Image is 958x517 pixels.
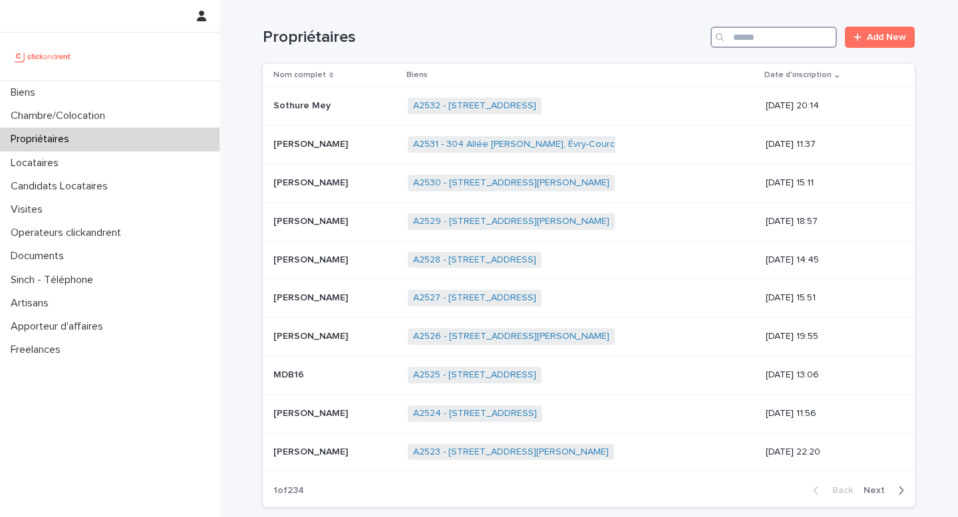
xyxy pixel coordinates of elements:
tr: [PERSON_NAME][PERSON_NAME] A2530 - [STREET_ADDRESS][PERSON_NAME] [DATE] 15:11 [263,163,915,202]
p: [DATE] 18:57 [766,216,893,227]
tr: [PERSON_NAME][PERSON_NAME] A2524 - [STREET_ADDRESS] [DATE] 11:56 [263,394,915,433]
p: Freelances [5,344,71,356]
button: Next [858,484,915,496]
p: Documents [5,250,75,262]
a: A2528 - [STREET_ADDRESS] [413,255,536,266]
p: [PERSON_NAME] [273,136,351,150]
p: Artisans [5,297,59,310]
h1: Propriétaires [263,28,705,47]
p: Date d'inscription [764,68,832,82]
p: [DATE] 14:45 [766,255,893,266]
a: A2532 - [STREET_ADDRESS] [413,100,536,112]
a: A2527 - [STREET_ADDRESS] [413,292,536,304]
a: A2525 - [STREET_ADDRESS] [413,369,536,381]
tr: [PERSON_NAME][PERSON_NAME] A2528 - [STREET_ADDRESS] [DATE] 14:45 [263,241,915,279]
p: Nom complet [273,68,326,82]
tr: MDB16MDB16 A2525 - [STREET_ADDRESS] [DATE] 13:06 [263,356,915,394]
p: Biens [5,86,46,99]
p: [DATE] 11:56 [766,408,893,419]
p: Sothure Mey [273,98,333,112]
tr: [PERSON_NAME][PERSON_NAME] A2529 - [STREET_ADDRESS][PERSON_NAME] [DATE] 18:57 [263,202,915,241]
tr: [PERSON_NAME][PERSON_NAME] A2531 - 304 Allée [PERSON_NAME], Évry-Courcouronnes 91000 [DATE] 11:37 [263,126,915,164]
p: Locataires [5,157,69,169]
p: [PERSON_NAME] [273,175,351,189]
p: 1 of 234 [263,474,315,507]
a: Add New [845,27,915,48]
a: A2531 - 304 Allée [PERSON_NAME], Évry-Courcouronnes 91000 [413,139,687,150]
span: Add New [867,33,906,42]
span: Next [864,486,893,495]
p: [PERSON_NAME] [273,328,351,342]
p: [PERSON_NAME] [273,252,351,266]
tr: [PERSON_NAME][PERSON_NAME] A2523 - [STREET_ADDRESS][PERSON_NAME] [DATE] 22:20 [263,433,915,471]
p: Operateurs clickandrent [5,227,132,239]
p: [DATE] 11:37 [766,139,893,150]
p: [DATE] 15:11 [766,177,893,189]
tr: [PERSON_NAME][PERSON_NAME] A2527 - [STREET_ADDRESS] [DATE] 15:51 [263,279,915,318]
p: [DATE] 19:55 [766,331,893,342]
a: A2526 - [STREET_ADDRESS][PERSON_NAME] [413,331,609,342]
p: Visites [5,203,53,216]
a: A2524 - [STREET_ADDRESS] [413,408,537,419]
p: Propriétaires [5,133,80,146]
a: A2529 - [STREET_ADDRESS][PERSON_NAME] [413,216,609,227]
p: [PERSON_NAME] [273,444,351,458]
p: Candidats Locataires [5,180,118,193]
img: UCB0brd3T0yccxBKYDjQ [11,43,75,70]
button: Back [802,484,858,496]
p: [DATE] 20:14 [766,100,893,112]
tr: Sothure MeySothure Mey A2532 - [STREET_ADDRESS] [DATE] 20:14 [263,87,915,126]
p: MDB16 [273,367,307,381]
input: Search [711,27,837,48]
p: [PERSON_NAME] [273,290,351,304]
p: Apporteur d'affaires [5,320,114,333]
span: Back [824,486,853,495]
p: [PERSON_NAME] [273,405,351,419]
tr: [PERSON_NAME][PERSON_NAME] A2526 - [STREET_ADDRESS][PERSON_NAME] [DATE] 19:55 [263,318,915,356]
p: [DATE] 13:06 [766,369,893,381]
p: Chambre/Colocation [5,110,116,122]
p: Biens [406,68,428,82]
p: [DATE] 15:51 [766,292,893,304]
p: [DATE] 22:20 [766,447,893,458]
p: Sinch - Téléphone [5,274,104,286]
a: A2523 - [STREET_ADDRESS][PERSON_NAME] [413,447,609,458]
p: [PERSON_NAME] [273,213,351,227]
a: A2530 - [STREET_ADDRESS][PERSON_NAME] [413,177,609,189]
